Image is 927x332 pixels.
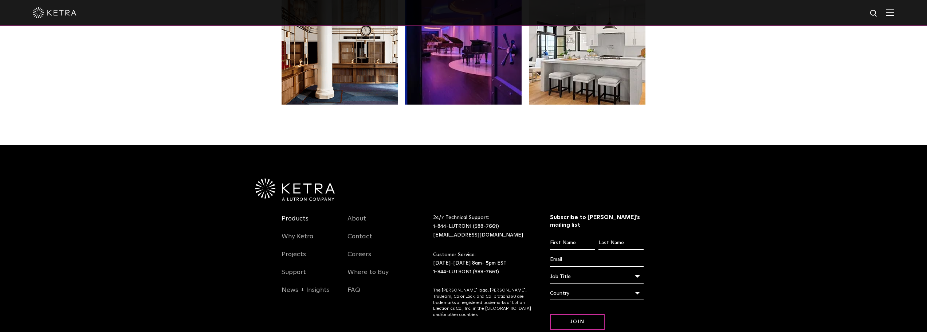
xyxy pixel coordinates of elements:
p: The [PERSON_NAME] logo, [PERSON_NAME], TruBeam, Color Lock, and Calibration360 are trademarks or ... [433,288,532,318]
img: search icon [869,9,879,18]
h3: Subscribe to [PERSON_NAME]’s mailing list [550,214,644,229]
div: Navigation Menu [282,214,337,303]
a: Why Ketra [282,233,314,249]
a: Contact [347,233,372,249]
a: 1-844-LUTRON1 (588-7661) [433,269,499,274]
a: FAQ [347,286,360,303]
img: ketra-logo-2019-white [33,7,76,18]
p: 24/7 Technical Support: [433,214,532,239]
div: Navigation Menu [347,214,403,303]
a: [EMAIL_ADDRESS][DOMAIN_NAME] [433,233,523,238]
img: Ketra-aLutronCo_White_RGB [255,179,335,201]
a: Projects [282,250,306,267]
input: Last Name [598,236,643,250]
a: Products [282,215,309,231]
a: News + Insights [282,286,330,303]
a: 1-844-LUTRON1 (588-7661) [433,224,499,229]
div: Job Title [550,270,644,284]
a: About [347,215,366,231]
input: First Name [550,236,595,250]
a: Where to Buy [347,268,389,285]
p: Customer Service: [DATE]-[DATE] 8am- 5pm EST [433,251,532,277]
input: Join [550,314,605,330]
input: Email [550,253,644,267]
img: Hamburger%20Nav.svg [886,9,894,16]
a: Support [282,268,306,285]
a: Careers [347,250,371,267]
div: Country [550,286,644,300]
